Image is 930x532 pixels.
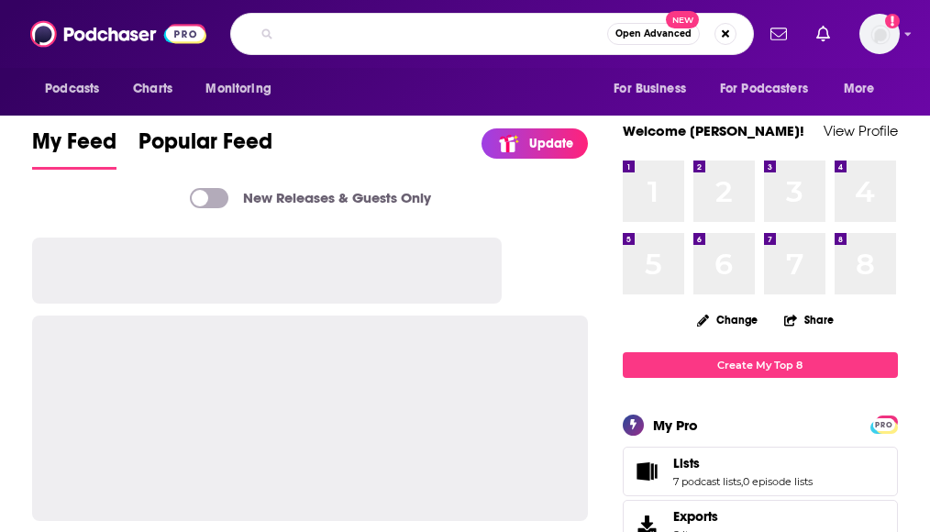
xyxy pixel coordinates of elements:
[529,136,573,151] p: Update
[614,76,686,102] span: For Business
[205,76,271,102] span: Monitoring
[138,127,272,170] a: Popular Feed
[873,418,895,432] span: PRO
[885,14,900,28] svg: Add a profile image
[844,76,875,102] span: More
[859,14,900,54] span: Logged in as kkneafsey
[133,76,172,102] span: Charts
[686,308,769,331] button: Change
[615,29,692,39] span: Open Advanced
[831,72,898,106] button: open menu
[743,475,813,488] a: 0 episode lists
[601,72,709,106] button: open menu
[873,416,895,430] a: PRO
[673,455,700,471] span: Lists
[629,459,666,484] a: Lists
[32,127,116,170] a: My Feed
[482,128,588,159] a: Update
[45,76,99,102] span: Podcasts
[809,18,837,50] a: Show notifications dropdown
[763,18,794,50] a: Show notifications dropdown
[859,14,900,54] button: Show profile menu
[783,302,835,338] button: Share
[666,11,699,28] span: New
[741,475,743,488] span: ,
[673,455,813,471] a: Lists
[623,122,804,139] a: Welcome [PERSON_NAME]!
[708,72,835,106] button: open menu
[230,13,754,55] div: Search podcasts, credits, & more...
[138,127,272,166] span: Popular Feed
[623,352,898,377] a: Create My Top 8
[623,447,898,496] span: Lists
[859,14,900,54] img: User Profile
[281,19,607,49] input: Search podcasts, credits, & more...
[30,17,206,51] img: Podchaser - Follow, Share and Rate Podcasts
[193,72,294,106] button: open menu
[673,508,718,525] span: Exports
[607,23,700,45] button: Open AdvancedNew
[121,72,183,106] a: Charts
[720,76,808,102] span: For Podcasters
[653,416,698,434] div: My Pro
[32,127,116,166] span: My Feed
[32,72,123,106] button: open menu
[190,188,431,208] a: New Releases & Guests Only
[824,122,898,139] a: View Profile
[673,475,741,488] a: 7 podcast lists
